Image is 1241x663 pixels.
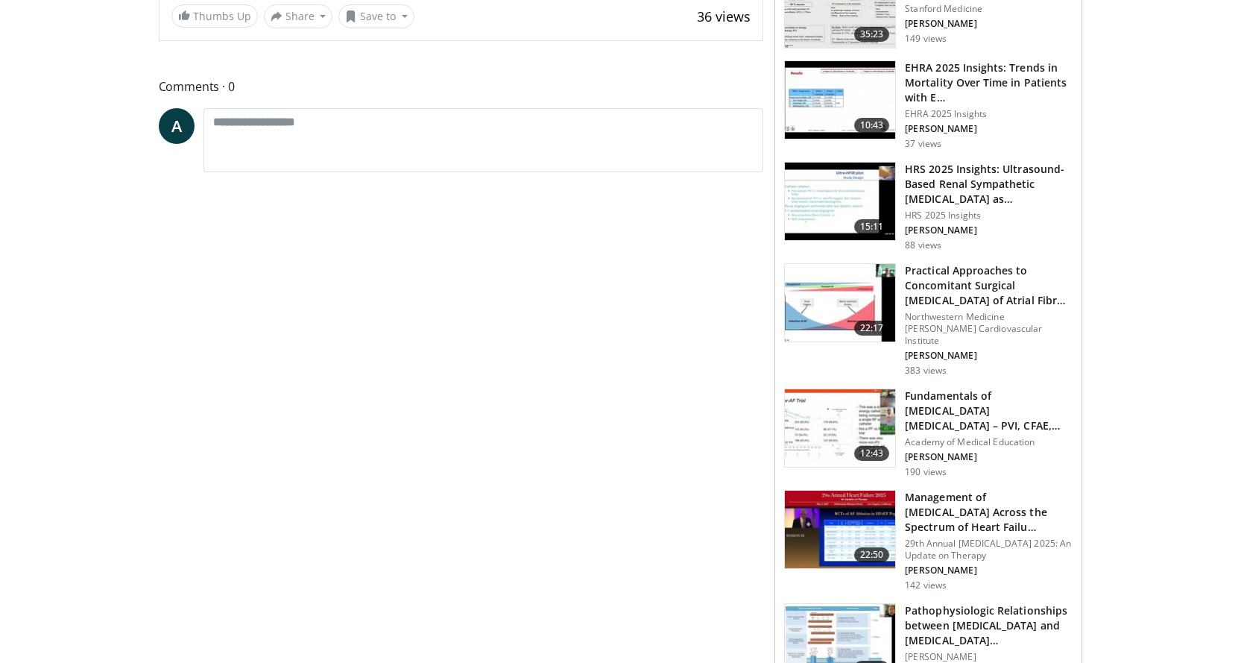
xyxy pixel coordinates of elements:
[785,163,895,240] img: ded3fe0d-ec3b-40d4-a73c-0efc8c5e6f2b.150x105_q85_crop-smart_upscale.jpg
[159,77,764,96] span: Comments 0
[854,118,890,133] span: 10:43
[905,579,947,591] p: 142 views
[905,436,1073,448] p: Academy of Medical Education
[784,490,1073,591] a: 22:50 Management of [MEDICAL_DATA] Across the Spectrum of Heart Failu… 29th Annual [MEDICAL_DATA]...
[905,451,1073,463] p: [PERSON_NAME]
[905,263,1073,308] h3: Practical Approaches to Concomitant Surgical [MEDICAL_DATA] of Atrial Fibr…
[905,162,1073,207] h3: HRS 2025 Insights: Ultrasound-Based Renal Sympathetic [MEDICAL_DATA] as…
[854,219,890,234] span: 15:11
[784,263,1073,377] a: 22:17 Practical Approaches to Concomitant Surgical [MEDICAL_DATA] of Atrial Fibr… Northwestern Me...
[905,490,1073,535] h3: Management of [MEDICAL_DATA] Across the Spectrum of Heart Failu…
[264,4,333,28] button: Share
[171,4,258,28] a: Thumbs Up
[905,18,1073,30] p: [PERSON_NAME]
[905,33,947,45] p: 149 views
[785,389,895,467] img: 4e963368-586b-4a90-9e7c-fb12b6f7a81e.150x105_q85_crop-smart_upscale.jpg
[785,264,895,342] img: 5142e1bf-0a11-4c44-8ae4-5776dae567ac.150x105_q85_crop-smart_upscale.jpg
[905,138,941,150] p: 37 views
[905,389,1073,433] h3: Fundamentals of [MEDICAL_DATA] [MEDICAL_DATA] – PVI, CFAE, Empiric Lines, Trigge…
[854,27,890,42] span: 35:23
[905,3,1073,15] p: Stanford Medicine
[159,108,195,144] a: A
[905,60,1073,105] h3: EHRA 2025 Insights: Trends in Mortality Over Time in Patients with E…
[905,224,1073,236] p: [PERSON_NAME]
[905,651,1073,663] p: [PERSON_NAME]
[905,350,1073,362] p: [PERSON_NAME]
[905,565,1073,576] p: [PERSON_NAME]
[905,603,1073,648] h3: Pathophysiologic Relationships between [MEDICAL_DATA] and [MEDICAL_DATA]…
[854,446,890,461] span: 12:43
[697,7,751,25] span: 36 views
[905,365,947,377] p: 383 views
[905,239,941,251] p: 88 views
[784,60,1073,150] a: 10:43 EHRA 2025 Insights: Trends in Mortality Over Time in Patients with E… EHRA 2025 Insights [P...
[905,210,1073,221] p: HRS 2025 Insights
[905,108,1073,120] p: EHRA 2025 Insights
[905,311,1073,347] p: Northwestern Medicine [PERSON_NAME] Cardiovascular Institute
[905,123,1073,135] p: [PERSON_NAME]
[784,389,1073,478] a: 12:43 Fundamentals of [MEDICAL_DATA] [MEDICAL_DATA] – PVI, CFAE, Empiric Lines, Trigge… Academy o...
[854,547,890,562] span: 22:50
[905,538,1073,562] p: 29th Annual [MEDICAL_DATA] 2025: An Update on Therapy
[854,321,890,336] span: 22:17
[784,162,1073,251] a: 15:11 HRS 2025 Insights: Ultrasound-Based Renal Sympathetic [MEDICAL_DATA] as… HRS 2025 Insights ...
[905,466,947,478] p: 190 views
[338,4,414,28] button: Save to
[785,61,895,139] img: 3e7012de-de75-4d7f-b4a5-6b105ef89180.150x105_q85_crop-smart_upscale.jpg
[785,491,895,568] img: 6db0565b-5a4e-49f5-96cb-8b190001b163.150x105_q85_crop-smart_upscale.jpg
